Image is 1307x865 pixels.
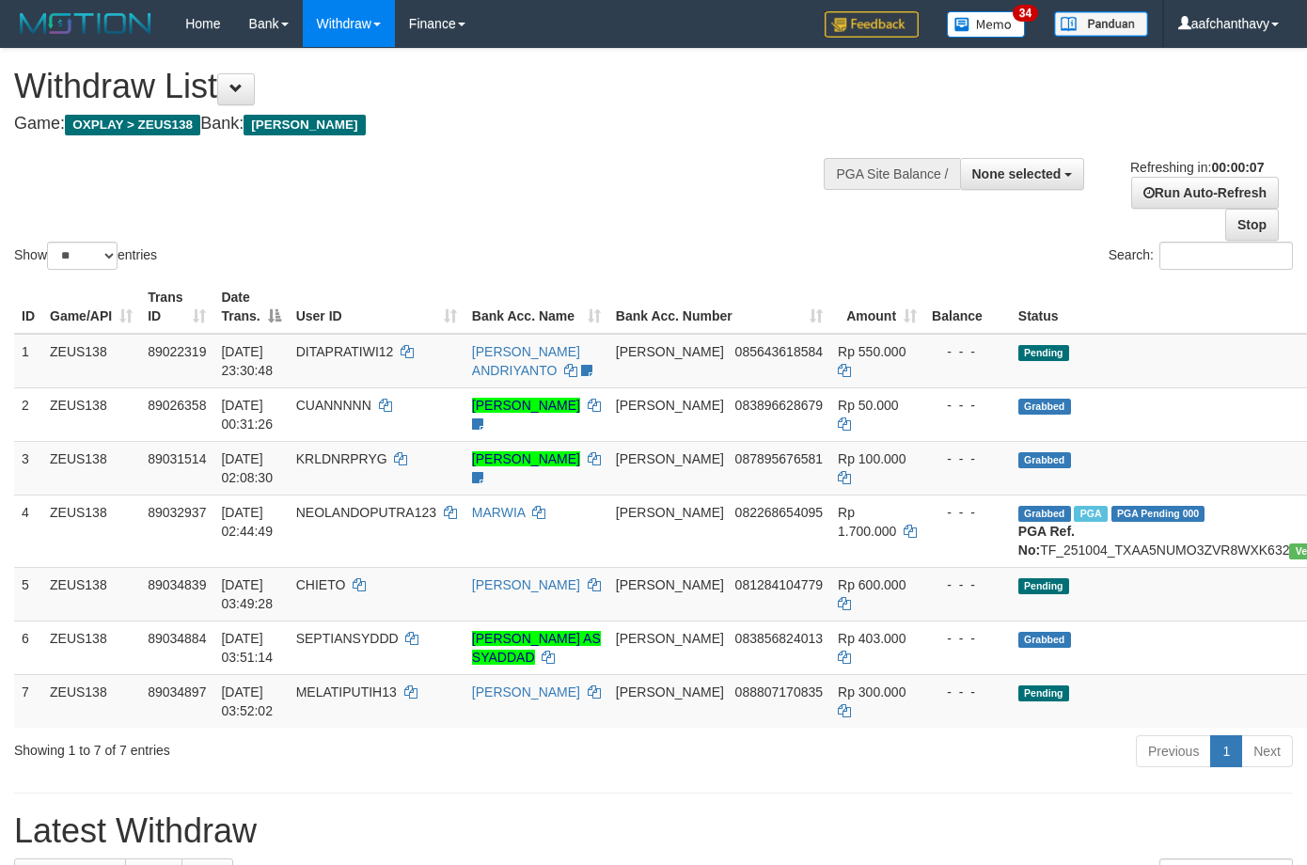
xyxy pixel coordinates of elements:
span: [DATE] 02:08:30 [221,451,273,485]
th: ID [14,280,42,334]
span: [PERSON_NAME] [616,451,724,466]
a: [PERSON_NAME] [472,451,580,466]
label: Search: [1109,242,1293,270]
span: [DATE] 02:44:49 [221,505,273,539]
td: ZEUS138 [42,567,140,621]
span: Pending [1018,578,1069,594]
a: [PERSON_NAME] [472,684,580,700]
span: 89026358 [148,398,206,413]
th: Balance [924,280,1011,334]
span: [DATE] 03:49:28 [221,577,273,611]
a: 1 [1210,735,1242,767]
div: - - - [932,396,1003,415]
span: Copy 088807170835 to clipboard [735,684,823,700]
span: Pending [1018,345,1069,361]
span: DITAPRATIWI12 [296,344,394,359]
span: 34 [1013,5,1038,22]
span: 89032937 [148,505,206,520]
img: Feedback.jpg [825,11,919,38]
span: Copy 087895676581 to clipboard [735,451,823,466]
th: User ID: activate to sort column ascending [289,280,465,334]
span: KRLDNRPRYG [296,451,387,466]
th: Bank Acc. Number: activate to sort column ascending [608,280,830,334]
span: Marked by aaftrukkakada [1074,506,1107,522]
div: - - - [932,449,1003,468]
span: OXPLAY > ZEUS138 [65,115,200,135]
span: Refreshing in: [1130,160,1264,175]
th: Amount: activate to sort column ascending [830,280,924,334]
img: MOTION_logo.png [14,9,157,38]
div: - - - [932,575,1003,594]
select: Showentries [47,242,118,270]
td: ZEUS138 [42,441,140,495]
span: NEOLANDOPUTRA123 [296,505,436,520]
a: Next [1241,735,1293,767]
a: [PERSON_NAME] AS SYADDAD [472,631,601,665]
span: Rp 1.700.000 [838,505,896,539]
span: 89034839 [148,577,206,592]
td: 2 [14,387,42,441]
a: Previous [1136,735,1211,767]
td: 4 [14,495,42,567]
span: CHIETO [296,577,346,592]
a: MARWIA [472,505,526,520]
span: Copy 083896628679 to clipboard [735,398,823,413]
div: - - - [932,683,1003,701]
span: 89022319 [148,344,206,359]
span: 89031514 [148,451,206,466]
th: Date Trans.: activate to sort column descending [213,280,288,334]
span: Rp 550.000 [838,344,905,359]
button: None selected [960,158,1085,190]
span: Copy 085643618584 to clipboard [735,344,823,359]
td: 3 [14,441,42,495]
a: [PERSON_NAME] ANDRIYANTO [472,344,580,378]
td: ZEUS138 [42,387,140,441]
th: Trans ID: activate to sort column ascending [140,280,213,334]
strong: 00:00:07 [1211,160,1264,175]
span: [DATE] 23:30:48 [221,344,273,378]
b: PGA Ref. No: [1018,524,1075,558]
td: 6 [14,621,42,674]
input: Search: [1159,242,1293,270]
span: Grabbed [1018,632,1071,648]
span: [PERSON_NAME] [616,505,724,520]
span: [PERSON_NAME] [616,398,724,413]
span: Rp 50.000 [838,398,899,413]
a: [PERSON_NAME] [472,398,580,413]
th: Game/API: activate to sort column ascending [42,280,140,334]
a: Stop [1225,209,1279,241]
span: [PERSON_NAME] [616,631,724,646]
span: Grabbed [1018,399,1071,415]
span: [PERSON_NAME] [616,344,724,359]
td: 7 [14,674,42,728]
span: Rp 403.000 [838,631,905,646]
a: Run Auto-Refresh [1131,177,1279,209]
a: [PERSON_NAME] [472,577,580,592]
label: Show entries [14,242,157,270]
span: Grabbed [1018,452,1071,468]
span: Rp 100.000 [838,451,905,466]
div: Showing 1 to 7 of 7 entries [14,733,530,760]
span: 89034884 [148,631,206,646]
h1: Latest Withdraw [14,812,1293,850]
span: 89034897 [148,684,206,700]
span: [PERSON_NAME] [616,684,724,700]
td: ZEUS138 [42,674,140,728]
td: 5 [14,567,42,621]
h4: Game: Bank: [14,115,853,134]
span: Rp 600.000 [838,577,905,592]
span: [DATE] 03:52:02 [221,684,273,718]
span: CUANNNNN [296,398,371,413]
div: PGA Site Balance / [824,158,959,190]
span: Rp 300.000 [838,684,905,700]
img: panduan.png [1054,11,1148,37]
span: [DATE] 00:31:26 [221,398,273,432]
td: ZEUS138 [42,334,140,388]
span: Grabbed [1018,506,1071,522]
th: Bank Acc. Name: activate to sort column ascending [465,280,608,334]
td: ZEUS138 [42,495,140,567]
span: Pending [1018,685,1069,701]
div: - - - [932,503,1003,522]
td: ZEUS138 [42,621,140,674]
span: Copy 083856824013 to clipboard [735,631,823,646]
